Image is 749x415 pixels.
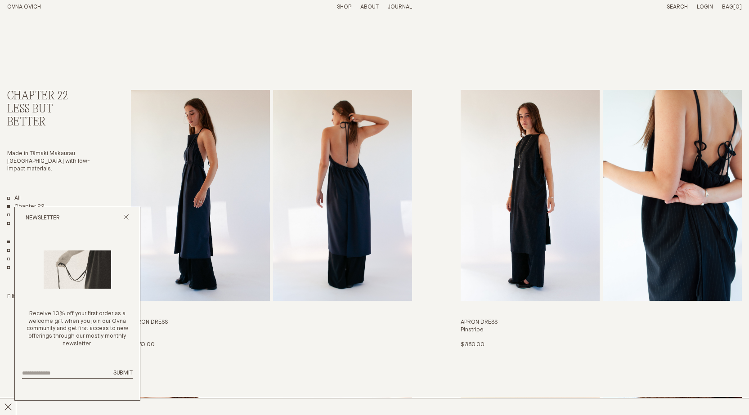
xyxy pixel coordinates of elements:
a: Home [7,4,41,10]
span: Bag [722,4,733,10]
span: [0] [733,4,742,10]
h2: Newsletter [26,214,60,222]
h4: Pinstripe [461,326,742,334]
img: Apron Dress [461,90,600,301]
a: Apron Dress [461,90,742,348]
a: Tops [7,255,27,263]
h3: Apron Dress [461,319,742,326]
button: Submit [113,370,133,377]
summary: About [360,4,379,11]
button: Close popup [123,214,129,223]
h4: Ink [131,326,412,334]
p: Made in Tāmaki Makaurau [GEOGRAPHIC_DATA] with low-impact materials. [7,150,93,173]
h2: Chapter 22 [7,90,93,103]
a: All [7,195,21,202]
a: Bottoms [7,264,37,272]
a: Core [7,220,27,228]
span: $380.00 [131,342,155,348]
summary: Filter [7,293,27,301]
h3: Less But Better [7,103,93,129]
a: Shop [337,4,351,10]
h3: Apron Dress [131,319,412,326]
span: Submit [113,370,133,376]
span: $380.00 [461,342,484,348]
a: Search [667,4,688,10]
a: Apron Dress [131,90,412,348]
a: Chapter 22 [7,203,45,211]
a: Dresses [7,247,37,255]
a: Show All [7,239,21,246]
img: Apron Dress [131,90,270,301]
a: Chapter 21 [7,212,44,219]
a: Journal [388,4,412,10]
a: Login [697,4,713,10]
p: Receive 10% off your first order as a welcome gift when you join our Ovna community and get first... [22,310,133,348]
